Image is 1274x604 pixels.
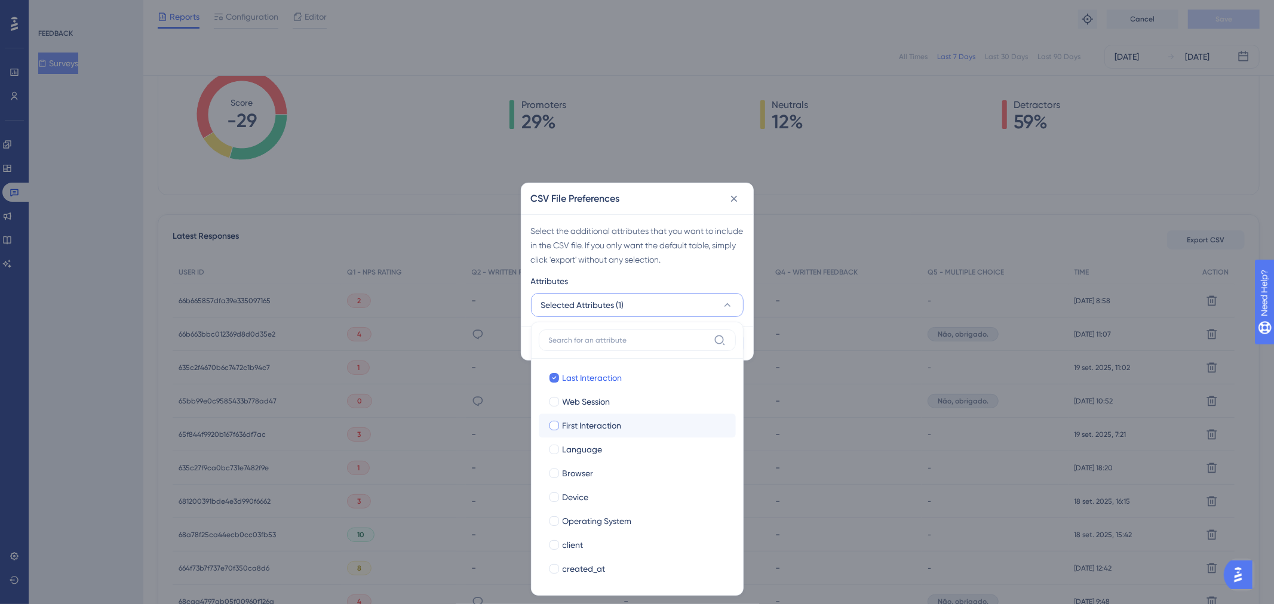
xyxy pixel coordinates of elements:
span: Attributes [531,274,569,288]
span: Need Help? [28,3,75,17]
span: created_at [563,562,606,576]
h2: CSV File Preferences [531,192,620,206]
span: Browser [563,466,594,480]
span: client [563,538,584,552]
span: Email [563,585,583,600]
span: Last Interaction [563,371,622,385]
iframe: UserGuiding AI Assistant Launcher [1224,557,1260,593]
span: Selected Attributes (1) [541,298,624,312]
span: Device [563,490,589,504]
span: Web Session [563,395,610,409]
input: Search for an attribute [549,335,709,345]
span: Operating System [563,514,632,528]
span: First Interaction [563,418,622,433]
div: Select the additional attributes that you want to include in the CSV file. If you only want the d... [531,224,744,267]
span: Language [563,442,603,457]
